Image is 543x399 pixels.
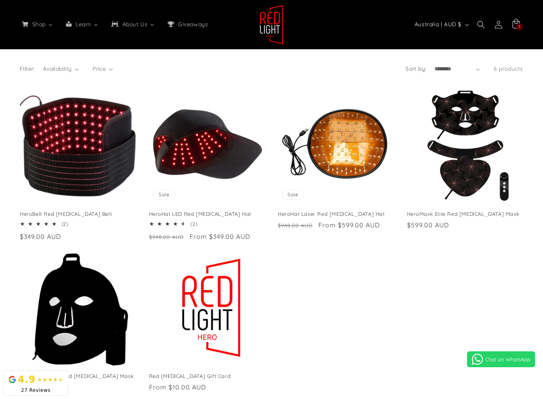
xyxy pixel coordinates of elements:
summary: Search [472,16,490,33]
button: Australia | AUD $ [410,17,472,32]
a: About Us [105,16,161,33]
h2: Filter: [20,65,35,73]
a: Red Light Hero [257,2,287,47]
span: Learn [74,21,92,28]
a: Chat on WhatsApp [467,351,535,367]
a: HeroBelt Red [MEDICAL_DATA] Belt [20,211,136,217]
span: Giveaways [176,21,209,28]
summary: Availability (0 selected) [43,65,79,73]
a: HeroMask Elite Red [MEDICAL_DATA] Mask [407,211,524,217]
span: Availability [43,65,72,72]
a: Giveaways [161,16,213,33]
span: About Us [121,21,149,28]
a: Shop [15,16,59,33]
a: HeroHat Laser Red [MEDICAL_DATA] Hat [278,211,394,217]
a: HeroHat LED Red [MEDICAL_DATA] Hat [149,211,266,217]
span: 1 [519,23,520,30]
span: Chat on WhatsApp [485,356,530,362]
summary: Price [93,65,113,73]
span: 6 products [494,65,523,72]
a: Red [MEDICAL_DATA] Gift Card [149,373,266,380]
label: Sort by: [405,65,426,72]
span: Shop [31,21,47,28]
a: Learn [59,16,105,33]
span: Australia | AUD $ [415,20,462,29]
span: Price [93,65,106,72]
a: HeroMask Core Red [MEDICAL_DATA] Mask [20,373,136,380]
img: Red Light Hero [260,5,283,45]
